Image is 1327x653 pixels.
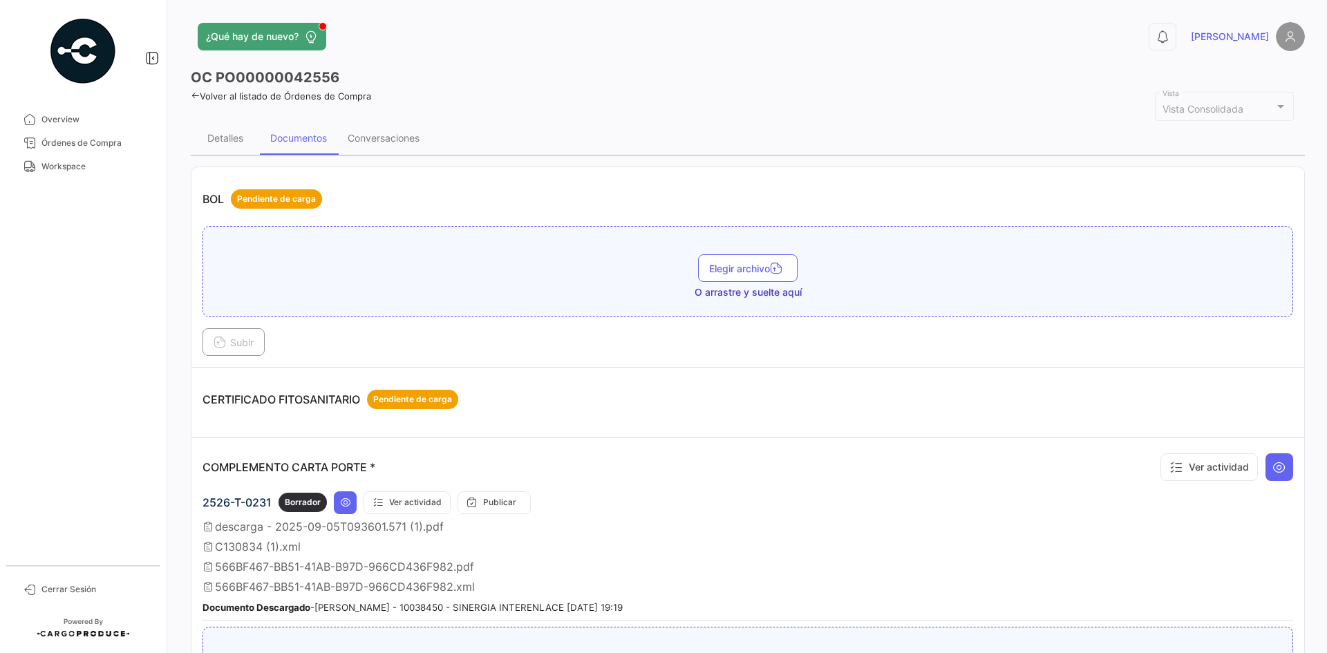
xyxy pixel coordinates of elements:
[1163,103,1243,115] mat-select-trigger: Vista Consolidada
[364,491,451,514] button: Ver actividad
[1191,30,1269,44] span: [PERSON_NAME]
[203,328,265,356] button: Subir
[203,390,458,409] p: CERTIFICADO FITOSANITARIO
[41,113,149,126] span: Overview
[191,68,339,87] h3: OC PO00000042556
[191,91,371,102] a: Volver al listado de Órdenes de Compra
[203,602,310,613] b: Documento Descargado
[215,540,301,553] span: C130834 (1).xml
[709,263,787,274] span: Elegir archivo
[215,580,475,594] span: 566BF467-BB51-41AB-B97D-966CD436F982.xml
[11,108,155,131] a: Overview
[48,17,117,86] img: powered-by.png
[215,560,474,574] span: 566BF467-BB51-41AB-B97D-966CD436F982.pdf
[41,160,149,173] span: Workspace
[285,496,321,509] span: Borrador
[1160,453,1258,481] button: Ver actividad
[348,132,420,144] div: Conversaciones
[207,132,243,144] div: Detalles
[11,131,155,155] a: Órdenes de Compra
[41,583,149,596] span: Cerrar Sesión
[214,337,254,348] span: Subir
[11,155,155,178] a: Workspace
[215,520,444,533] span: descarga - 2025-09-05T093601.571 (1).pdf
[198,23,326,50] button: ¿Qué hay de nuevo?
[237,193,316,205] span: Pendiente de carga
[41,137,149,149] span: Órdenes de Compra
[270,132,327,144] div: Documentos
[203,602,623,613] small: - [PERSON_NAME] - 10038450 - SINERGIA INTERENLACE [DATE] 19:19
[1280,606,1313,639] iframe: Intercom live chat
[203,189,322,209] p: BOL
[203,460,375,474] p: COMPLEMENTO CARTA PORTE *
[1276,22,1305,51] img: placeholder-user.png
[203,495,272,509] span: 2526-T-0231
[695,285,802,299] span: O arrastre y suelte aquí
[698,254,798,282] button: Elegir archivo
[373,393,452,406] span: Pendiente de carga
[458,491,531,514] button: Publicar
[206,30,299,44] span: ¿Qué hay de nuevo?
